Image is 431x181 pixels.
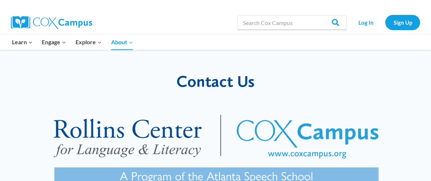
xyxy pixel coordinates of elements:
span: Contact Us [176,71,255,91]
a: Log In [350,15,382,30]
nav: Secondary Navigation [350,15,420,30]
a: Sign Up [385,15,420,30]
nav: Primary Navigation [7,34,137,50]
input: Search Cox Campus [237,15,346,30]
span: Engage [42,37,66,47]
span: About [111,37,133,47]
span: Explore [76,37,102,47]
span: Learn [12,37,33,47]
img: Cox Campus [11,16,92,29]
